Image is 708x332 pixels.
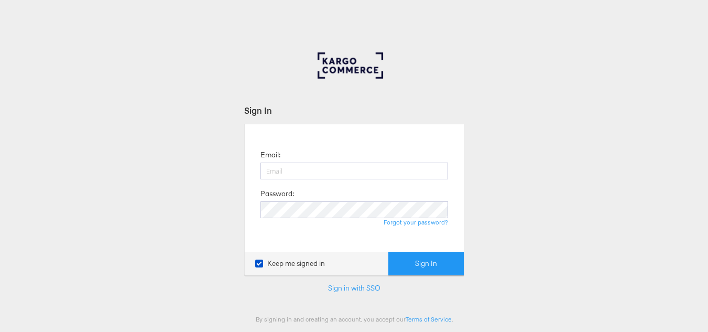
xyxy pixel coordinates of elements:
a: Forgot your password? [384,218,448,226]
input: Email [260,163,448,179]
a: Sign in with SSO [328,283,380,293]
button: Sign In [388,252,464,275]
label: Password: [260,189,294,199]
label: Keep me signed in [255,259,325,269]
div: By signing in and creating an account, you accept our . [244,315,464,323]
a: Terms of Service [406,315,452,323]
div: Sign In [244,104,464,116]
label: Email: [260,150,280,160]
